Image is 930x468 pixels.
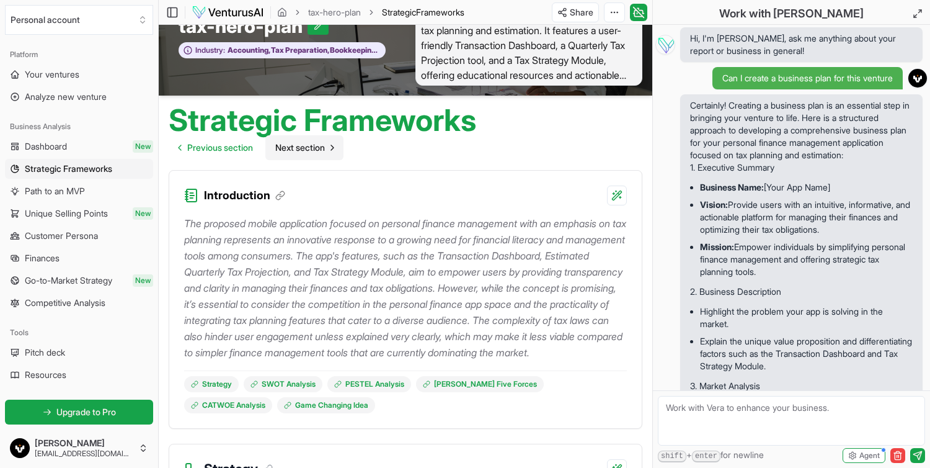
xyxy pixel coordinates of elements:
span: Path to an MVP [25,185,85,197]
button: Agent [843,448,885,463]
div: Platform [5,45,153,65]
h2: Work with [PERSON_NAME] [719,5,864,22]
span: Hi, I'm [PERSON_NAME], ask me anything about your report or business in general! [690,32,913,57]
a: [PERSON_NAME] Five Forces [416,376,544,392]
li: [Your App Name] [700,179,913,196]
li: Empower individuals by simplifying personal finance management and offering strategic tax plannin... [700,238,913,281]
span: Customer Persona [25,230,98,242]
span: Agent [859,451,880,461]
span: [EMAIL_ADDRESS][DOMAIN_NAME] [35,449,133,459]
a: Strategy [184,376,239,392]
span: Dashboard [25,140,67,153]
img: Vera [655,35,675,55]
span: Share [570,6,593,19]
button: [PERSON_NAME][EMAIL_ADDRESS][DOMAIN_NAME] [5,433,153,463]
span: Strategic Frameworks [25,163,112,175]
a: Go-to-Market StrategyNew [5,271,153,290]
button: Select an organization [5,5,153,35]
li: Highlight the problem your app is solving in the market. [700,303,913,333]
strong: Business Name: [700,182,764,192]
a: Resources [5,365,153,385]
li: Provide users with an intuitive, informative, and actionable platform for managing their finances... [700,196,913,238]
a: Customer Persona [5,226,153,246]
span: StrategicFrameworks [382,6,464,19]
a: Your ventures [5,65,153,84]
nav: pagination [169,135,343,160]
span: Can I create a business plan for this venture [722,72,893,84]
a: SWOT Analysis [244,376,322,392]
img: ALV-UjWUqf0IF6eTJvoHR8g1NF3NYbqu0HNhPeQErcS-o9Ov_RORuTOeXWgkGHBnexLVNNF9gSMhPPqb7blZRT3cFMtYqaHSN... [908,69,927,88]
strong: Vision: [700,199,728,210]
img: logo [192,5,264,20]
span: Your ventures [25,68,79,81]
img: ALV-UjWUqf0IF6eTJvoHR8g1NF3NYbqu0HNhPeQErcS-o9Ov_RORuTOeXWgkGHBnexLVNNF9gSMhPPqb7blZRT3cFMtYqaHSN... [10,438,30,458]
span: + for newline [658,449,764,462]
a: Go to next page [265,135,343,160]
span: Finances [25,252,60,264]
a: Upgrade to Pro [5,400,153,425]
span: New [133,274,153,287]
strong: Mission: [700,241,734,252]
kbd: enter [692,451,720,462]
span: Competitive Analysis [25,297,105,309]
a: Pitch deck [5,343,153,362]
p: Certainly! Creating a business plan is an essential step in bringing your venture to life. Here i... [690,99,913,161]
a: tax-hero-plan [308,6,361,19]
div: Business Analysis [5,117,153,137]
span: Go-to-Market Strategy [25,274,112,287]
li: Explain the unique value proposition and differentiating factors such as the Transaction Dashboar... [700,333,913,375]
span: Accounting, Tax Preparation, Bookkeeping, and Payroll Services [225,45,379,55]
a: Analyze new venture [5,87,153,107]
a: Go to previous page [169,135,263,160]
button: Industry:Accounting, Tax Preparation, Bookkeeping, and Payroll Services [179,42,386,59]
a: Path to an MVP [5,181,153,201]
span: Previous section [187,142,253,154]
span: Unique Selling Points [25,207,108,220]
button: Share [552,2,599,22]
a: Finances [5,248,153,268]
span: tax-hero-plan [179,15,308,37]
h3: 1. Executive Summary [690,161,913,174]
span: Analyze new venture [25,91,107,103]
nav: breadcrumb [277,6,464,19]
h3: 2. Business Description [690,286,913,298]
span: Resources [25,369,66,381]
span: [PERSON_NAME] [35,438,133,449]
a: Strategic Frameworks [5,159,153,179]
span: Next section [275,142,325,154]
span: Pitch deck [25,346,65,359]
span: New [133,140,153,153]
a: Unique Selling PointsNew [5,204,153,223]
span: Industry: [195,45,225,55]
kbd: shift [658,451,686,462]
span: Frameworks [416,7,464,17]
h1: Strategic Frameworks [169,106,476,135]
a: Competitive Analysis [5,293,153,313]
div: Tools [5,323,153,343]
p: The proposed mobile application focused on personal finance management with an emphasis on tax pl... [184,215,627,361]
h3: 3. Market Analysis [690,380,913,392]
span: Upgrade to Pro [56,406,116,418]
a: CATWOE Analysis [184,397,272,413]
a: Game Changing Idea [277,397,375,413]
h3: Introduction [204,187,285,204]
a: PESTEL Analysis [327,376,411,392]
a: DashboardNew [5,137,153,156]
span: New [133,207,153,220]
